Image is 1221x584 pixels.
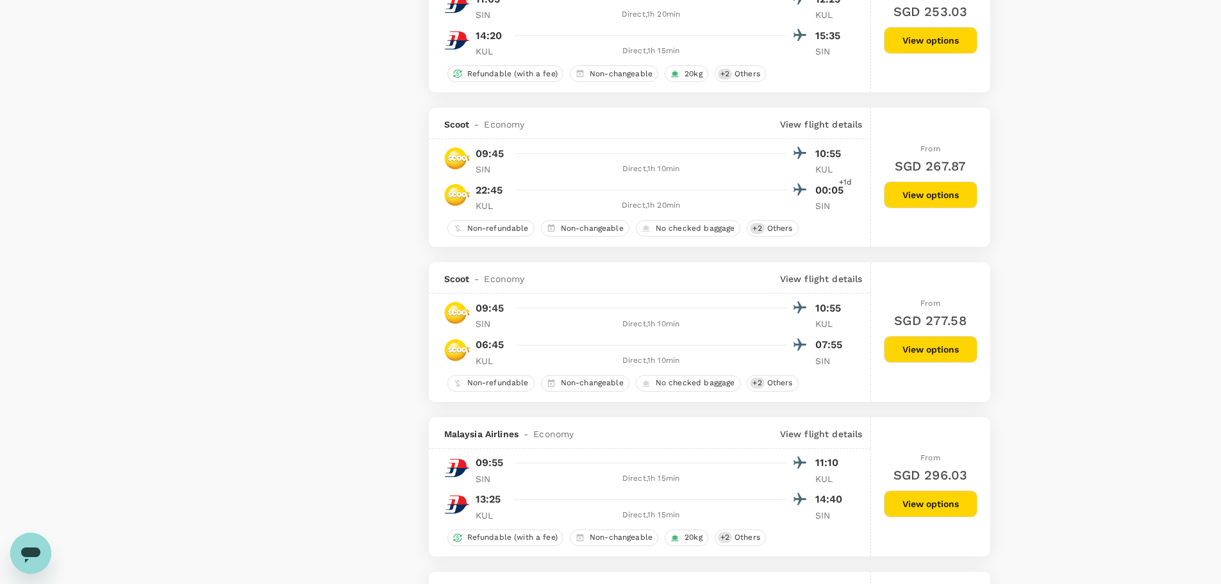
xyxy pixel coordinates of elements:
div: Non-changeable [570,530,658,546]
p: SIN [476,472,508,485]
div: Direct , 1h 15min [515,472,787,485]
p: SIN [476,8,508,21]
p: 15:35 [815,28,847,44]
p: KUL [815,472,847,485]
span: No checked baggage [651,378,740,388]
div: No checked baggage [636,220,741,237]
span: Scoot [444,118,470,131]
div: +2Others [747,220,798,237]
p: SIN [815,355,847,367]
p: 11:10 [815,455,847,471]
h6: SGD 253.03 [893,1,968,22]
p: 09:45 [476,146,504,162]
img: MH [444,492,470,517]
p: KUL [476,509,508,522]
p: 09:55 [476,455,504,471]
p: 14:20 [476,28,503,44]
p: View flight details [780,118,863,131]
p: 14:40 [815,492,847,507]
span: Non-changeable [556,378,629,388]
div: 20kg [665,65,708,82]
div: Direct , 1h 20min [515,199,787,212]
div: Non-refundable [447,220,535,237]
span: From [920,144,940,153]
img: TR [444,182,470,208]
img: TR [444,300,470,326]
div: Direct , 1h 10min [515,355,787,367]
span: Refundable (with a fee) [462,532,563,543]
div: 20kg [665,530,708,546]
p: View flight details [780,428,863,440]
p: 10:55 [815,146,847,162]
span: Non-changeable [556,223,629,234]
div: No checked baggage [636,375,741,392]
span: Economy [533,428,574,440]
p: 09:45 [476,301,504,316]
img: TR [444,337,470,363]
span: Non-changeable [585,532,658,543]
span: Malaysia Airlines [444,428,519,440]
div: Refundable (with a fee) [447,65,563,82]
span: + 2 [750,223,764,234]
span: + 2 [718,69,732,79]
span: Others [729,69,765,79]
span: +1d [839,176,852,189]
p: SIN [476,163,508,176]
p: 10:55 [815,301,847,316]
span: + 2 [718,532,732,543]
div: Non-changeable [570,65,658,82]
button: View options [884,27,977,54]
iframe: Button to launch messaging window [10,533,51,574]
span: Non-changeable [585,69,658,79]
p: KUL [815,163,847,176]
div: +2Others [747,375,798,392]
span: + 2 [750,378,764,388]
div: Direct , 1h 20min [515,8,787,21]
div: Direct , 1h 10min [515,163,787,176]
p: 07:55 [815,337,847,353]
img: MH [444,455,470,481]
span: No checked baggage [651,223,740,234]
p: View flight details [780,272,863,285]
div: Direct , 1h 10min [515,318,787,331]
div: Direct , 1h 15min [515,45,787,58]
p: KUL [815,8,847,21]
div: +2Others [715,65,766,82]
p: SIN [815,509,847,522]
span: Refundable (with a fee) [462,69,563,79]
p: KUL [476,355,508,367]
p: SIN [815,45,847,58]
p: KUL [476,199,508,212]
div: Non-refundable [447,375,535,392]
h6: SGD 296.03 [893,465,968,485]
span: Others [729,532,765,543]
div: Non-changeable [541,375,629,392]
span: Economy [484,118,524,131]
span: 20kg [679,69,708,79]
span: From [920,299,940,308]
button: View options [884,181,977,208]
span: From [920,453,940,462]
p: KUL [815,317,847,330]
p: 06:45 [476,337,504,353]
p: 00:05 [815,183,847,198]
button: View options [884,336,977,363]
span: Non-refundable [462,223,534,234]
div: Direct , 1h 15min [515,509,787,522]
p: SIN [815,199,847,212]
p: 13:25 [476,492,501,507]
span: Others [762,223,798,234]
p: SIN [476,317,508,330]
button: View options [884,490,977,517]
span: Non-refundable [462,378,534,388]
span: - [519,428,533,440]
div: Refundable (with a fee) [447,530,563,546]
div: +2Others [715,530,766,546]
h6: SGD 267.87 [895,156,967,176]
span: Others [762,378,798,388]
span: 20kg [679,532,708,543]
img: MH [444,28,470,53]
span: Economy [484,272,524,285]
span: - [469,118,484,131]
span: - [469,272,484,285]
